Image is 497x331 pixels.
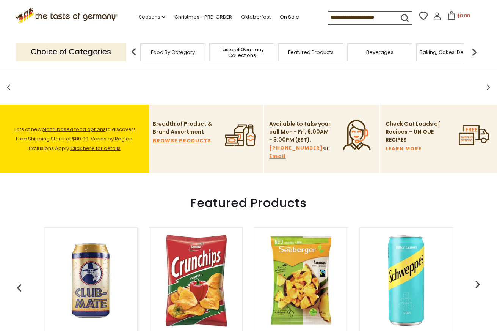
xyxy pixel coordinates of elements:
a: [PHONE_NUMBER] [269,144,323,152]
img: Club Mate Energy Soft Drink with Yerba Mate Tea, 24 pack of 11.2 oz cans [44,234,137,327]
img: previous arrow [12,281,27,296]
p: Available to take your call Mon - Fri, 9:00AM - 5:00PM (EST). or [269,120,332,161]
a: BROWSE PRODUCTS [153,137,211,145]
p: Choice of Categories [16,43,126,61]
a: Baking, Cakes, Desserts [420,49,478,55]
a: Beverages [366,49,394,55]
img: previous arrow [126,44,141,60]
a: LEARN MORE [386,145,422,153]
span: Lots of new to discover! Free Shipping Starts at $80.00. Varies by Region. Exclusions Apply. [14,126,135,152]
img: Lorenz Crunch Chips with Mild Paprika in Bag 5.3 oz - DEAL [149,234,242,327]
a: Oktoberfest [241,13,271,21]
a: Email [269,152,286,161]
a: Taste of Germany Collections [212,47,272,58]
span: $0.00 [457,13,470,19]
img: Seeberger Unsweetened Pineapple Chips, Natural Fruit Snack, 200g [254,234,347,327]
p: Check Out Loads of Recipes – UNIQUE RECIPES [386,120,441,144]
a: plant-based food options [42,126,106,133]
a: Featured Products [288,49,334,55]
button: $0.00 [443,11,475,23]
a: Christmas - PRE-ORDER [174,13,232,21]
a: Food By Category [151,49,195,55]
a: Click here for details [70,145,121,152]
a: On Sale [280,13,299,21]
img: Schweppes Bitter Lemon Soda in Can, 11.2 oz [360,234,453,327]
a: Seasons [139,13,165,21]
img: next arrow [467,44,482,60]
p: Breadth of Product & Brand Assortment [153,120,215,136]
img: previous arrow [470,277,485,292]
